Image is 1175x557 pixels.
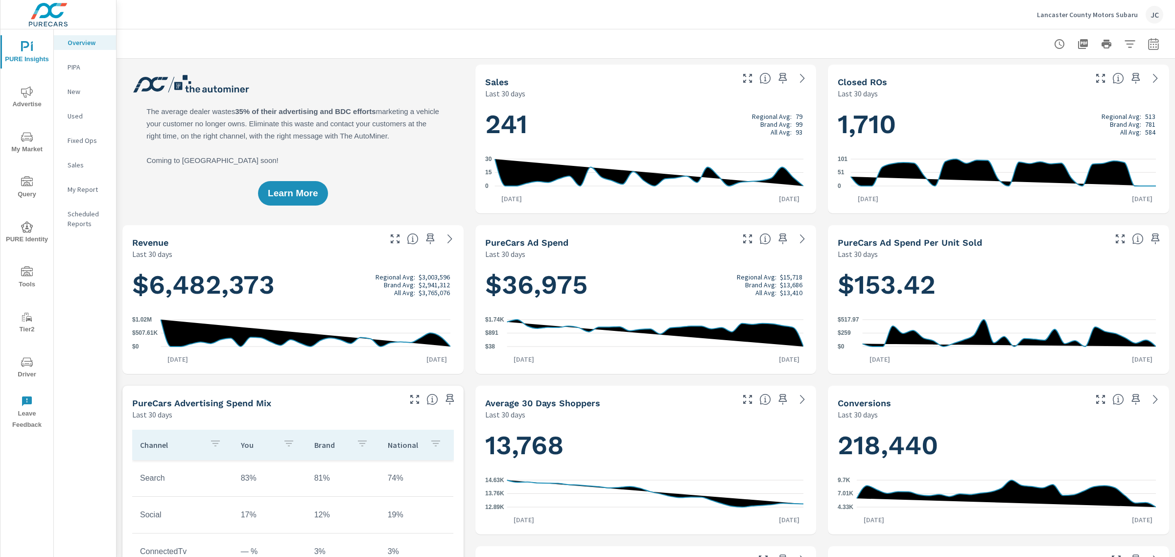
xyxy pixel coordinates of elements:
[68,38,108,47] p: Overview
[1125,515,1159,525] p: [DATE]
[419,281,450,289] p: $2,941,312
[132,398,271,408] h5: PureCars Advertising Spend Mix
[68,160,108,170] p: Sales
[1148,231,1163,247] span: Save this to your personalized report
[1144,34,1163,54] button: Select Date Range
[407,392,423,407] button: Make Fullscreen
[795,70,810,86] a: See more details in report
[3,86,50,110] span: Advertise
[485,183,489,189] text: 0
[838,490,853,497] text: 7.01K
[1073,34,1093,54] button: "Export Report to PDF"
[740,70,755,86] button: Make Fullscreen
[863,354,897,364] p: [DATE]
[3,395,50,431] span: Leave Feedback
[780,289,802,297] p: $13,410
[485,343,495,350] text: $38
[1145,113,1155,120] p: 513
[838,409,878,420] p: Last 30 days
[1112,72,1124,84] span: Number of Repair Orders Closed by the selected dealership group over the selected time range. [So...
[54,158,116,172] div: Sales
[838,169,845,176] text: 51
[1125,194,1159,204] p: [DATE]
[233,503,306,527] td: 17%
[442,392,458,407] span: Save this to your personalized report
[132,268,454,302] h1: $6,482,373
[759,72,771,84] span: Number of vehicles sold by the dealership over the selected date range. [Source: This data is sou...
[485,490,504,497] text: 13.76K
[759,233,771,245] span: Total cost of media for all PureCars channels for the selected dealership group over the selected...
[258,181,328,206] button: Learn More
[306,503,380,527] td: 12%
[1037,10,1138,19] p: Lancaster County Motors Subaru
[485,88,525,99] p: Last 30 days
[380,466,453,490] td: 74%
[485,237,568,248] h5: PureCars Ad Spend
[838,237,982,248] h5: PureCars Ad Spend Per Unit Sold
[1093,392,1108,407] button: Make Fullscreen
[132,343,139,350] text: $0
[775,392,791,407] span: Save this to your personalized report
[760,120,792,128] p: Brand Avg:
[1120,34,1140,54] button: Apply Filters
[485,77,509,87] h5: Sales
[1132,233,1144,245] span: Average cost of advertising per each vehicle sold at the dealer over the selected date range. The...
[780,273,802,281] p: $15,718
[54,60,116,74] div: PIPA
[380,503,453,527] td: 19%
[1120,128,1141,136] p: All Avg:
[1112,231,1128,247] button: Make Fullscreen
[838,248,878,260] p: Last 30 days
[485,330,498,337] text: $891
[419,273,450,281] p: $3,003,596
[233,466,306,490] td: 83%
[3,311,50,335] span: Tier2
[68,136,108,145] p: Fixed Ops
[485,248,525,260] p: Last 30 days
[3,356,50,380] span: Driver
[132,316,152,323] text: $1.02M
[485,409,525,420] p: Last 30 days
[737,273,776,281] p: Regional Avg:
[796,128,802,136] p: 93
[54,35,116,50] div: Overview
[132,237,168,248] h5: Revenue
[1110,120,1141,128] p: Brand Avg:
[68,87,108,96] p: New
[771,128,792,136] p: All Avg:
[745,281,776,289] p: Brand Avg:
[838,398,891,408] h5: Conversions
[485,108,807,141] h1: 241
[507,354,541,364] p: [DATE]
[838,108,1159,141] h1: 1,710
[442,231,458,247] a: See more details in report
[241,440,275,450] p: You
[1148,70,1163,86] a: See more details in report
[314,440,349,450] p: Brand
[140,440,202,450] p: Channel
[419,289,450,297] p: $3,765,076
[838,268,1159,302] h1: $153.42
[851,194,885,204] p: [DATE]
[780,281,802,289] p: $13,686
[3,131,50,155] span: My Market
[54,182,116,197] div: My Report
[485,316,504,323] text: $1.74K
[485,504,504,511] text: 12.89K
[161,354,195,364] p: [DATE]
[68,62,108,72] p: PIPA
[838,77,887,87] h5: Closed ROs
[54,133,116,148] div: Fixed Ops
[1145,128,1155,136] p: 584
[795,392,810,407] a: See more details in report
[1093,70,1108,86] button: Make Fullscreen
[838,156,847,162] text: 101
[485,477,504,484] text: 14.63K
[838,343,845,350] text: $0
[420,354,454,364] p: [DATE]
[838,88,878,99] p: Last 30 days
[838,477,850,484] text: 9.7K
[68,209,108,229] p: Scheduled Reports
[0,29,53,435] div: nav menu
[755,289,776,297] p: All Avg:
